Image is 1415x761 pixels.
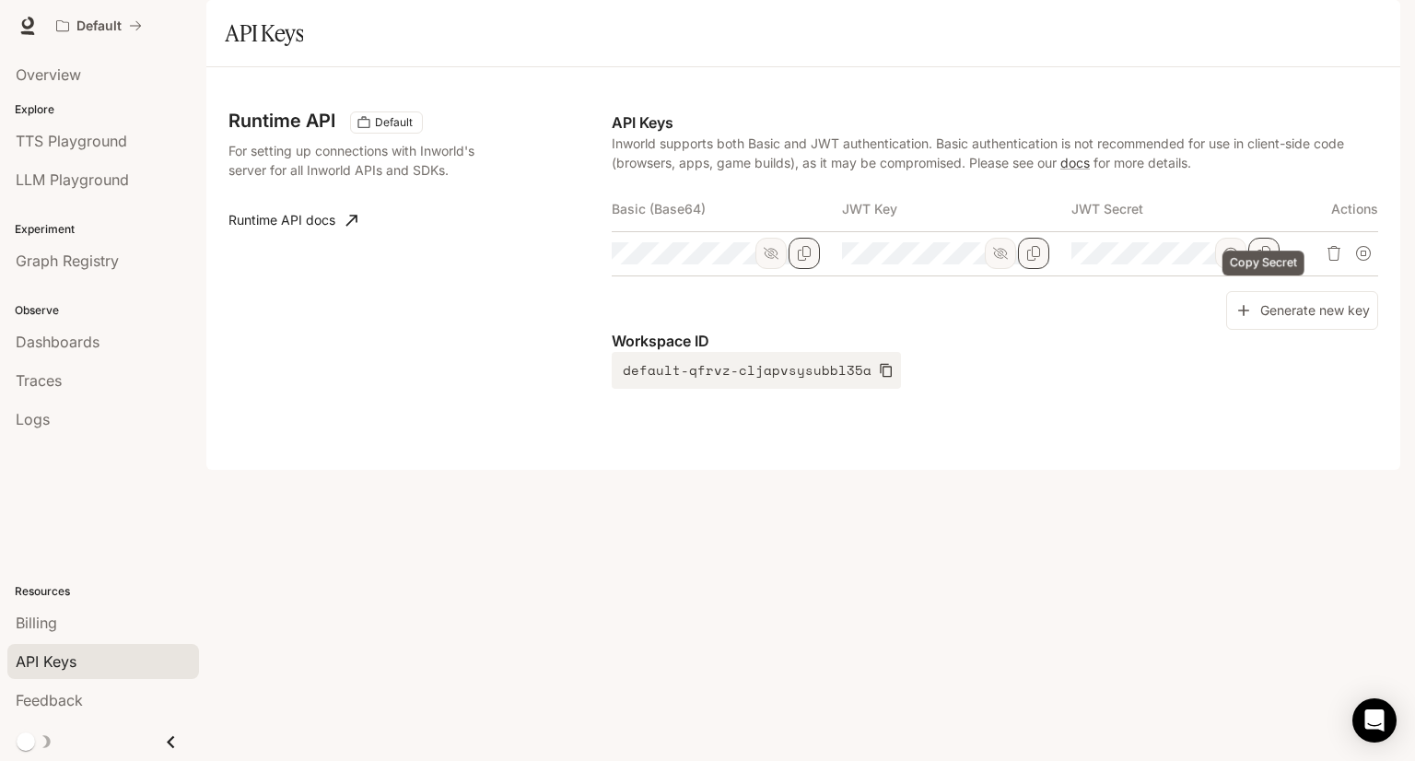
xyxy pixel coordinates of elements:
[1248,238,1280,269] button: Copy Secret
[225,15,303,52] h1: API Keys
[789,238,820,269] button: Copy Basic (Base64)
[1018,238,1049,269] button: Copy Key
[228,141,505,180] p: For setting up connections with Inworld's server for all Inworld APIs and SDKs.
[1302,187,1378,231] th: Actions
[1226,291,1378,331] button: Generate new key
[1071,187,1302,231] th: JWT Secret
[612,352,901,389] button: default-qfrvz-cljapvsysubbl35a
[350,111,423,134] div: These keys will apply to your current workspace only
[612,134,1378,172] p: Inworld supports both Basic and JWT authentication. Basic authentication is not recommended for u...
[1222,251,1304,275] div: Copy Secret
[1352,698,1397,743] div: Open Intercom Messenger
[1319,239,1349,268] button: Delete API key
[842,187,1072,231] th: JWT Key
[48,7,150,44] button: All workspaces
[76,18,122,34] p: Default
[612,111,1378,134] p: API Keys
[1060,155,1090,170] a: docs
[228,111,335,130] h3: Runtime API
[1349,239,1378,268] button: Suspend API key
[368,114,420,131] span: Default
[612,187,842,231] th: Basic (Base64)
[221,202,365,239] a: Runtime API docs
[612,330,1378,352] p: Workspace ID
